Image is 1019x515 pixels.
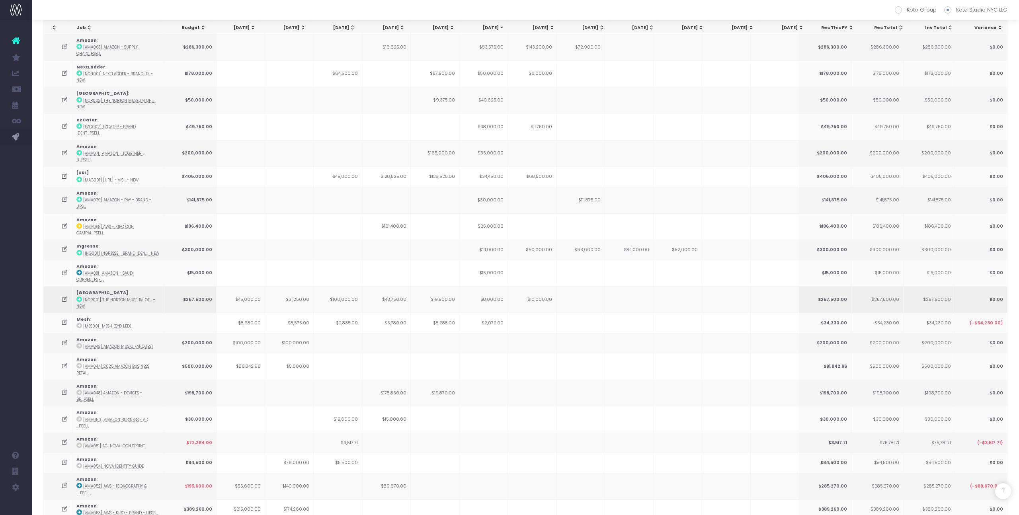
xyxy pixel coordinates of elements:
[411,60,459,87] td: $57,500.00
[362,313,411,333] td: $3,780.00
[265,333,314,353] td: $100,000.00
[851,140,904,167] td: $200,000.00
[217,286,265,313] td: $45,000.00
[72,286,164,313] td: :
[314,453,362,473] td: $5,500.00
[851,87,904,113] td: $50,000.00
[716,25,754,31] div: [DATE]
[799,333,851,353] td: $200,000.00
[217,473,265,499] td: $55,600.00
[265,453,314,473] td: $79,000.00
[955,406,1007,433] td: $0.00
[72,87,164,113] td: :
[362,213,411,240] td: $161,400.00
[265,313,314,333] td: $8,575.00
[459,213,508,240] td: $25,000.00
[83,464,144,469] abbr: [AMA054] Nova Identity Guide
[970,320,1003,326] span: (-$34,230.00)
[566,25,605,31] div: [DATE]
[217,333,265,353] td: $100,000.00
[666,25,704,31] div: [DATE]
[616,25,654,31] div: [DATE]
[76,190,97,196] strong: Amazon
[799,380,851,406] td: $198,700.00
[904,34,956,60] td: $286,300.00
[799,260,851,287] td: $15,000.00
[314,286,362,313] td: $100,000.00
[758,20,808,35] th: Mar 26: activate to sort column ascending
[904,286,956,313] td: $257,500.00
[904,187,956,213] td: $141,875.00
[851,380,904,406] td: $198,700.00
[467,25,505,31] div: [DATE]
[267,25,306,31] div: [DATE]
[164,166,217,186] td: $405,000.00
[83,443,145,449] abbr: [AMA051] AGI Nova Icon Sprint
[851,473,904,499] td: $285,270.00
[72,380,164,406] td: :
[10,499,22,511] img: images/default_profile_image.png
[955,34,1007,60] td: $0.00
[72,187,164,213] td: :
[851,213,904,240] td: $186,400.00
[908,20,958,35] th: Inv Total: activate to sort column ascending
[83,344,153,349] abbr: [AMA042] Amazon Music FanQuest
[799,60,851,87] td: $178,000.00
[955,260,1007,287] td: $0.00
[70,20,161,35] th: Job: activate to sort column ascending
[904,240,956,259] td: $300,000.00
[164,260,217,287] td: $15,000.00
[799,353,851,380] td: $91,842.96
[508,240,556,259] td: $50,000.00
[955,240,1007,259] td: $0.00
[955,353,1007,380] td: $0.00
[164,353,217,380] td: $500,000.00
[904,406,956,433] td: $30,000.00
[799,187,851,213] td: $141,875.00
[459,260,508,287] td: $15,000.00
[164,213,217,240] td: $186,400.00
[459,87,508,113] td: $40,625.00
[895,6,937,14] label: Koto Group
[367,25,405,31] div: [DATE]
[76,90,128,96] strong: [GEOGRAPHIC_DATA]
[904,213,956,240] td: $186,400.00
[164,87,217,113] td: $50,000.00
[72,213,164,240] td: :
[164,34,217,60] td: $286,300.00
[459,187,508,213] td: $30,000.00
[76,297,155,309] abbr: [NOR001] The Norton Museum of Art - Brand Identity - Brand - New
[459,313,508,333] td: $2,072.00
[851,187,904,213] td: $141,875.00
[654,240,702,259] td: $52,000.00
[411,140,459,167] td: $165,000.00
[76,337,97,343] strong: Amazon
[799,87,851,113] td: $50,000.00
[76,144,97,150] strong: Amazon
[955,87,1007,113] td: $0.00
[459,166,508,186] td: $34,450.00
[164,433,217,453] td: $72,264.00
[72,433,164,453] td: :
[164,187,217,213] td: $141,875.00
[508,113,556,140] td: $11,750.00
[217,353,265,380] td: $86,842.96
[72,60,164,87] td: :
[904,60,956,87] td: $178,000.00
[76,45,138,56] abbr: [AMA063] Amazon - Supply Chain Services - Brand - Upsell
[799,406,851,433] td: $30,000.00
[72,113,164,140] td: :
[76,316,90,322] strong: Mesh
[659,20,709,35] th: Jan 26: activate to sort column ascending
[970,483,1003,490] span: (-$89,670.00)
[904,87,956,113] td: $50,000.00
[72,166,164,186] td: :
[944,6,1007,14] label: Koto Studio NYC LLC
[851,286,904,313] td: $257,500.00
[915,25,953,31] div: Inv Total
[858,20,908,35] th: Rec Total: activate to sort column ascending
[904,353,956,380] td: $500,000.00
[955,453,1007,473] td: $0.00
[362,34,411,60] td: $16,625.00
[76,263,97,269] strong: Amazon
